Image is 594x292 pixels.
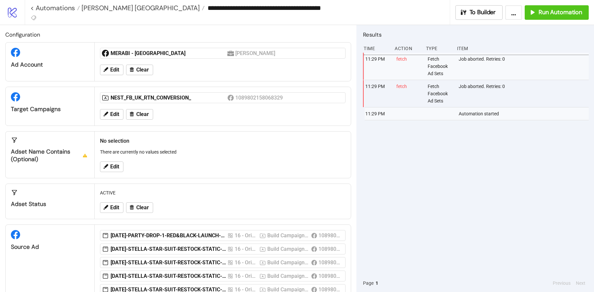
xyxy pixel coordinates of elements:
div: 1089802158068329 [318,272,341,280]
div: 16 - Original ads UK [235,231,257,240]
div: MERABI - [GEOGRAPHIC_DATA] [111,50,227,57]
button: ... [505,5,522,20]
button: Edit [100,65,123,75]
a: < Automations [30,5,80,11]
div: 16 - Original ads UK [235,258,257,267]
div: Adset Name contains (optional) [11,148,89,163]
div: Ad Account [11,61,89,69]
div: Item [456,42,589,55]
div: ACTIVE [97,187,348,199]
div: Fetch Facebook Ad Sets [427,80,453,107]
div: fetch [396,80,422,107]
div: 11:29 PM [365,53,391,80]
div: 1089802158068329 [235,94,284,102]
div: 11:29 PM [365,80,391,107]
div: 11:29 PM [365,107,391,120]
div: Time [363,42,389,55]
button: Clear [126,65,153,75]
div: Build Campaign - DO NOT SET LIVE [267,245,309,253]
button: Edit [100,161,123,172]
button: Clear [126,202,153,213]
div: NEST_FB_UK_RTN_CONVERSION_ [111,94,227,102]
div: 1089802158068329 [318,231,341,240]
span: Clear [136,111,149,117]
div: Job aborted. Retries: 0 [458,80,590,107]
div: Target Campaigns [11,105,89,113]
a: [PERSON_NAME] [GEOGRAPHIC_DATA] [80,5,205,11]
span: Edit [110,205,119,211]
div: [DATE]-STELLA-STAR-SUIT-RESTOCK-STATIC-3_EN_IMG_CP_10102026_F_CC_SC1_USP14_BAU [111,259,227,266]
button: To Builder [455,5,503,20]
button: Next [574,279,587,287]
button: 1 [374,279,380,287]
div: 1089802158068329 [318,258,341,267]
span: Run Automation [539,9,582,16]
div: [DATE]-STELLA-STAR-SUIT-RESTOCK-STATIC-2_EN_IMG_CP_07102025_F_CC_SC1_USP14_BAU [111,273,227,280]
span: To Builder [470,9,496,16]
div: 16 - Original ads UK [235,245,257,253]
button: Clear [126,109,153,120]
div: Automation started [458,107,590,120]
span: Page [363,279,374,287]
div: [DATE]-STELLA-STAR-SUIT-RESTOCK-STATIC-4_EN_IMG_CP_10102027_F_CC_SC1_USP14_BAU [111,246,227,253]
div: 16 - Original ads UK [235,272,257,280]
div: Build Campaign - DO NOT SET LIVE [267,258,309,267]
div: Job aborted. Retries: 0 [458,53,590,80]
button: Edit [100,109,123,120]
div: Adset Status [11,200,89,208]
span: Clear [136,67,149,73]
span: [PERSON_NAME] [GEOGRAPHIC_DATA] [80,4,200,12]
div: Build Campaign - DO NOT SET LIVE [267,272,309,280]
span: Edit [110,67,119,73]
div: Fetch Facebook Ad Sets [427,53,453,80]
div: Source Ad [11,243,89,251]
h2: No selection [100,137,346,145]
div: [PERSON_NAME] [235,49,277,57]
div: [DATE]-PARTY-DROP-1-RED&BLACK-LAUNCH-VID-1_EN_VID_NI_10102025_F_CC_SC24_USP10_SEASONAL [111,232,227,239]
div: 1089802158068329 [318,245,341,253]
div: Type [425,42,452,55]
span: Clear [136,205,149,211]
button: Run Automation [525,5,589,20]
div: Build Campaign - DO NOT SET LIVE [267,231,309,240]
div: fetch [396,53,422,80]
div: Action [394,42,420,55]
button: Edit [100,202,123,213]
h2: Configuration [5,30,351,39]
button: Previous [551,279,573,287]
span: Edit [110,111,119,117]
h2: Results [363,30,589,39]
span: Edit [110,164,119,170]
p: There are currently no values selected [100,148,346,156]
